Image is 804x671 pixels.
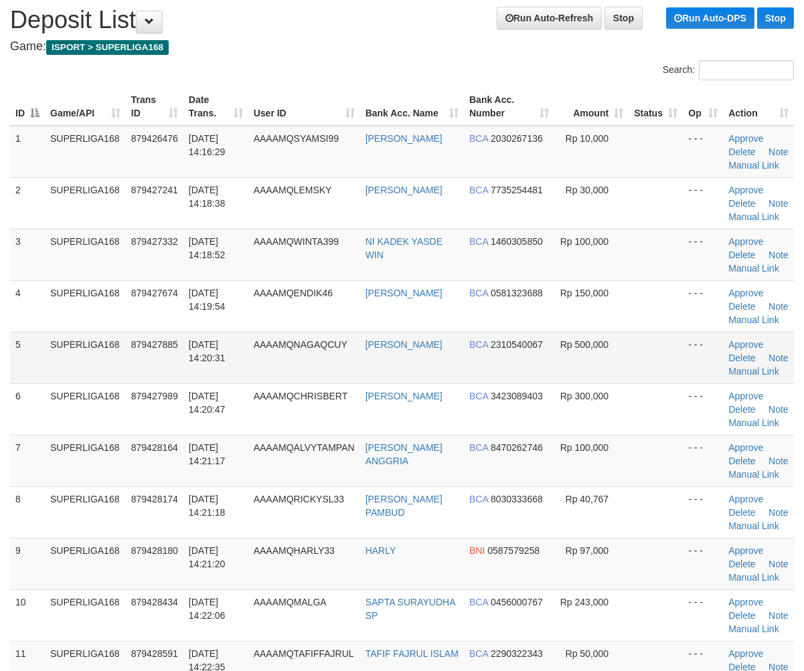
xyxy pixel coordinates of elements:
[683,332,723,383] td: - - -
[469,494,488,504] span: BCA
[469,185,488,195] span: BCA
[728,301,755,312] a: Delete
[728,211,779,222] a: Manual Link
[487,545,540,556] span: Copy 0587579258 to clipboard
[728,597,763,607] a: Approve
[131,545,178,556] span: 879428180
[366,236,443,260] a: NI KADEK YASDE WIN
[728,353,755,363] a: Delete
[728,572,779,583] a: Manual Link
[131,442,178,453] span: 879428164
[683,280,723,332] td: - - -
[469,545,485,556] span: BNI
[131,597,178,607] span: 879428434
[769,301,789,312] a: Note
[254,494,344,504] span: AAAAMQRICKYSL33
[10,589,45,641] td: 10
[469,236,488,247] span: BCA
[605,7,643,29] a: Stop
[248,88,360,126] th: User ID: activate to sort column ascending
[728,185,763,195] a: Approve
[566,494,609,504] span: Rp 40,767
[728,520,779,531] a: Manual Link
[769,507,789,518] a: Note
[728,610,755,621] a: Delete
[10,88,45,126] th: ID: activate to sort column descending
[728,507,755,518] a: Delete
[45,589,126,641] td: SUPERLIGA168
[683,229,723,280] td: - - -
[728,133,763,144] a: Approve
[131,494,178,504] span: 879428174
[554,88,629,126] th: Amount: activate to sort column ascending
[45,126,126,178] td: SUPERLIGA168
[757,7,794,29] a: Stop
[469,442,488,453] span: BCA
[10,435,45,486] td: 7
[666,7,754,29] a: Run Auto-DPS
[728,417,779,428] a: Manual Link
[683,383,723,435] td: - - -
[491,339,543,350] span: Copy 2310540067 to clipboard
[254,288,333,298] span: AAAAMQENDIK46
[10,486,45,538] td: 8
[45,280,126,332] td: SUPERLIGA168
[10,229,45,280] td: 3
[728,559,755,569] a: Delete
[769,404,789,415] a: Note
[491,391,543,401] span: Copy 3423089403 to clipboard
[131,185,178,195] span: 879427241
[728,236,763,247] a: Approve
[491,442,543,453] span: Copy 8470262746 to clipboard
[769,610,789,621] a: Note
[728,263,779,274] a: Manual Link
[728,624,779,634] a: Manual Link
[728,339,763,350] a: Approve
[469,391,488,401] span: BCA
[491,597,543,607] span: Copy 0456000767 to clipboard
[10,40,794,54] h4: Game:
[560,339,609,350] span: Rp 500,000
[126,88,183,126] th: Trans ID: activate to sort column ascending
[629,88,683,126] th: Status: activate to sort column ascending
[10,280,45,332] td: 4
[254,236,339,247] span: AAAAMQWINTA399
[189,597,226,621] span: [DATE] 14:22:06
[10,383,45,435] td: 6
[683,435,723,486] td: - - -
[183,88,248,126] th: Date Trans.: activate to sort column ascending
[728,391,763,401] a: Approve
[189,236,226,260] span: [DATE] 14:18:52
[254,597,327,607] span: AAAAMQMALGA
[366,185,443,195] a: [PERSON_NAME]
[728,404,755,415] a: Delete
[491,133,543,144] span: Copy 2030267136 to clipboard
[728,314,779,325] a: Manual Link
[10,126,45,178] td: 1
[131,236,178,247] span: 879427332
[566,185,609,195] span: Rp 30,000
[45,332,126,383] td: SUPERLIGA168
[491,494,543,504] span: Copy 8030333668 to clipboard
[10,177,45,229] td: 2
[566,648,609,659] span: Rp 50,000
[189,391,226,415] span: [DATE] 14:20:47
[560,442,609,453] span: Rp 100,000
[769,198,789,209] a: Note
[189,494,226,518] span: [DATE] 14:21:18
[683,126,723,178] td: - - -
[728,494,763,504] a: Approve
[189,288,226,312] span: [DATE] 14:19:54
[683,486,723,538] td: - - -
[566,545,609,556] span: Rp 97,000
[254,442,355,453] span: AAAAMQALVYTAMPAN
[254,339,347,350] span: AAAAMQNAGAQCUY
[45,88,126,126] th: Game/API: activate to sort column ascending
[10,7,794,33] h1: Deposit List
[683,538,723,589] td: - - -
[728,250,755,260] a: Delete
[10,332,45,383] td: 5
[366,133,443,144] a: [PERSON_NAME]
[491,648,543,659] span: Copy 2290322343 to clipboard
[45,538,126,589] td: SUPERLIGA168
